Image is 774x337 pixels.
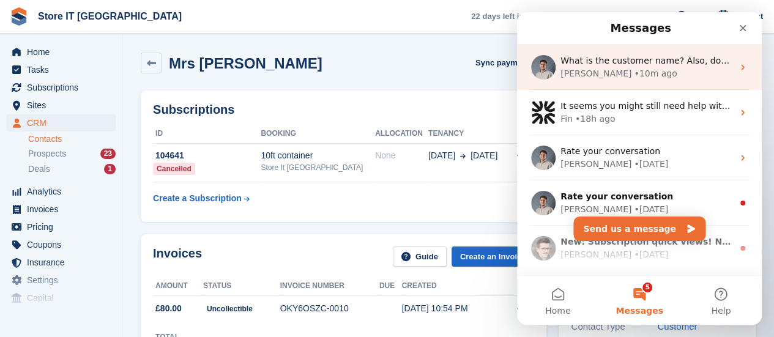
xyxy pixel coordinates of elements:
div: Store It [GEOGRAPHIC_DATA] [261,162,375,173]
span: Messages [99,294,146,303]
span: Pricing [27,218,100,235]
iframe: Intercom live chat [517,12,762,325]
a: Customer [657,321,697,331]
a: menu [6,97,116,114]
span: Invoices [27,201,100,218]
span: £80.00 [155,302,182,315]
span: What is the customer name? Also, does the customer get an error message? How come she can't get p... [43,43,586,53]
div: • [DATE] [117,146,151,158]
span: Tasks [27,61,100,78]
span: Rate your conversation [43,134,143,144]
div: Contact Type [571,320,657,334]
span: Insurance [27,254,100,271]
th: Due [379,276,402,296]
a: Upgrade Now → [556,10,617,23]
img: Profile image for Bradley [14,179,39,203]
img: Profile image for Bradley [14,133,39,158]
a: menu [6,272,116,289]
span: Home [27,43,100,61]
span: Uncollectible [203,303,256,315]
th: Tenancy [428,124,506,144]
th: ID [153,124,261,144]
div: 23 [100,149,116,159]
th: Allocation [375,124,428,144]
a: menu [6,236,116,253]
a: menu [6,218,116,235]
div: [PERSON_NAME] [43,146,114,158]
button: Help [163,264,245,313]
th: Invoice number [280,276,379,296]
th: Booking [261,124,375,144]
div: [PERSON_NAME] [43,191,114,204]
div: • [DATE] [117,191,151,204]
h2: Mrs [PERSON_NAME] [169,55,322,72]
div: • [DATE] [117,236,151,249]
span: [DATE] [471,149,497,162]
a: menu [6,61,116,78]
span: Prospects [28,148,66,160]
span: CRM [27,114,100,131]
a: menu [6,79,116,96]
div: Cancelled [153,163,195,175]
a: Store IT [GEOGRAPHIC_DATA] [33,6,187,26]
span: Account [731,10,763,23]
h2: Subscriptions [153,103,534,117]
span: Settings [27,272,100,289]
th: Amount [153,276,203,296]
span: Rate your conversation [43,179,156,189]
div: None [375,149,428,162]
a: Create a Subscription [153,187,250,210]
a: Contacts [28,133,116,145]
span: Sites [27,97,100,114]
div: [PERSON_NAME] [43,236,114,249]
span: Analytics [27,183,100,200]
div: Create a Subscription [153,192,242,205]
a: Prospects 23 [28,147,116,160]
span: Deals [28,163,50,175]
span: [DATE] [428,149,455,162]
a: Guide [393,246,447,267]
th: Status [203,276,280,296]
div: • 18h ago [58,100,98,113]
div: • 10m ago [117,55,160,68]
img: James Campbell Adamson [717,10,729,22]
a: menu [6,114,116,131]
button: Sync payment methods [475,53,565,73]
div: 10ft container [261,149,375,162]
span: Home [28,294,53,303]
img: Profile image for Steven [14,224,39,248]
span: Coupons [27,236,100,253]
div: Fin [43,100,56,113]
button: Messages [81,264,163,313]
a: Deals 1 [28,163,116,176]
span: Help [194,294,214,303]
span: 22 days left in trial [471,10,540,23]
div: 104641 [153,149,261,162]
a: menu [6,43,116,61]
span: Subscriptions [27,79,100,96]
a: menu [6,289,116,306]
div: [DATE] 10:54 PM [401,302,497,315]
span: Capital [27,289,100,306]
div: [PERSON_NAME] [43,55,114,68]
span: Help [689,10,706,22]
a: menu [6,201,116,218]
img: stora-icon-8386f47178a22dfd0bd8f6a31ec36ba5ce8667c1dd55bd0f319d3a0aa187defe.svg [10,7,28,26]
div: 1 [104,164,116,174]
th: Created [401,276,497,296]
span: Create [628,10,653,22]
a: menu [6,183,116,200]
h2: Invoices [153,246,202,267]
a: menu [6,254,116,271]
div: OKY6OSZC-0010 [280,302,379,315]
button: Send us a message [56,204,188,229]
img: Profile image for Fin [14,88,39,113]
a: Create an Invoice [452,246,535,267]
